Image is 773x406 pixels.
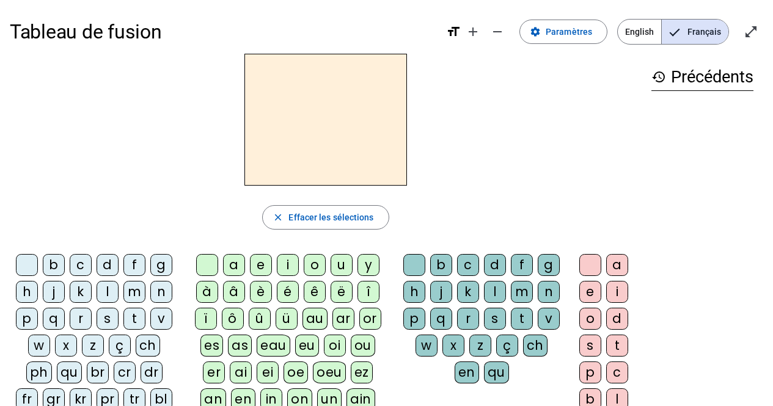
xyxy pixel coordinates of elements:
[651,70,666,84] mat-icon: history
[618,20,661,44] span: English
[284,361,308,383] div: oe
[484,254,506,276] div: d
[16,281,38,303] div: h
[606,308,628,330] div: d
[446,24,461,39] mat-icon: format_size
[546,24,592,39] span: Paramètres
[579,361,601,383] div: p
[123,308,145,330] div: t
[324,335,346,357] div: oi
[457,254,479,276] div: c
[461,20,485,44] button: Augmenter la taille de la police
[97,308,119,330] div: s
[331,254,353,276] div: u
[97,281,119,303] div: l
[430,308,452,330] div: q
[288,210,373,225] span: Effacer les sélections
[496,335,518,357] div: ç
[250,254,272,276] div: e
[136,335,160,357] div: ch
[82,335,104,357] div: z
[123,254,145,276] div: f
[455,361,479,383] div: en
[97,254,119,276] div: d
[331,281,353,303] div: ë
[511,308,533,330] div: t
[150,254,172,276] div: g
[304,281,326,303] div: ê
[538,308,560,330] div: v
[223,254,245,276] div: a
[357,281,379,303] div: î
[357,254,379,276] div: y
[606,281,628,303] div: i
[469,335,491,357] div: z
[26,361,52,383] div: ph
[457,281,479,303] div: k
[519,20,607,44] button: Paramètres
[277,281,299,303] div: é
[351,361,373,383] div: ez
[57,361,82,383] div: qu
[332,308,354,330] div: ar
[10,12,436,51] h1: Tableau de fusion
[457,308,479,330] div: r
[579,281,601,303] div: e
[490,24,505,39] mat-icon: remove
[55,335,77,357] div: x
[484,308,506,330] div: s
[203,361,225,383] div: er
[43,308,65,330] div: q
[123,281,145,303] div: m
[579,308,601,330] div: o
[739,20,763,44] button: Entrer en plein écran
[228,335,252,357] div: as
[484,281,506,303] div: l
[511,281,533,303] div: m
[43,254,65,276] div: b
[484,361,509,383] div: qu
[662,20,728,44] span: Français
[744,24,758,39] mat-icon: open_in_full
[276,308,298,330] div: ü
[304,254,326,276] div: o
[200,335,223,357] div: es
[403,308,425,330] div: p
[430,254,452,276] div: b
[230,361,252,383] div: ai
[442,335,464,357] div: x
[28,335,50,357] div: w
[257,361,279,383] div: ei
[257,335,290,357] div: eau
[114,361,136,383] div: cr
[617,19,729,45] mat-button-toggle-group: Language selection
[70,254,92,276] div: c
[579,335,601,357] div: s
[538,254,560,276] div: g
[606,361,628,383] div: c
[403,281,425,303] div: h
[141,361,163,383] div: dr
[70,281,92,303] div: k
[359,308,381,330] div: or
[16,308,38,330] div: p
[196,281,218,303] div: à
[43,281,65,303] div: j
[530,26,541,37] mat-icon: settings
[195,308,217,330] div: ï
[606,254,628,276] div: a
[249,308,271,330] div: û
[511,254,533,276] div: f
[273,212,284,223] mat-icon: close
[262,205,389,230] button: Effacer les sélections
[109,335,131,357] div: ç
[223,281,245,303] div: â
[430,281,452,303] div: j
[416,335,438,357] div: w
[302,308,328,330] div: au
[87,361,109,383] div: br
[466,24,480,39] mat-icon: add
[70,308,92,330] div: r
[295,335,319,357] div: eu
[250,281,272,303] div: è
